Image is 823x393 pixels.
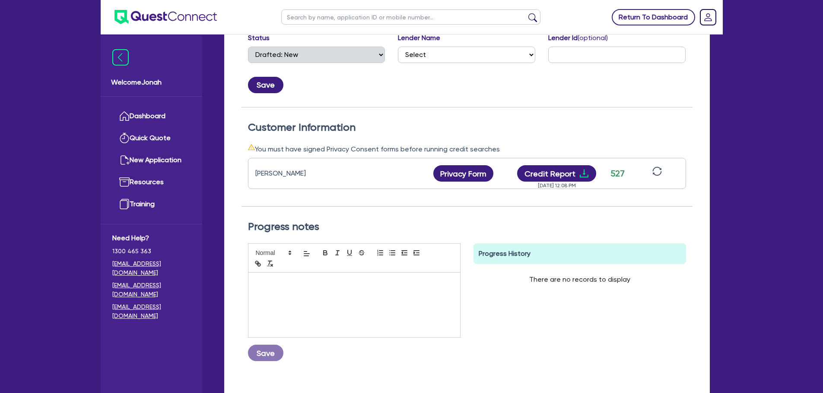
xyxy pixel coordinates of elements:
a: Return To Dashboard [612,9,695,25]
button: Privacy Form [433,165,494,182]
span: 1300 465 363 [112,247,191,256]
img: quest-connect-logo-blue [114,10,217,24]
img: new-application [119,155,130,165]
a: [EMAIL_ADDRESS][DOMAIN_NAME] [112,281,191,299]
a: New Application [112,149,191,171]
span: sync [652,167,662,176]
h2: Customer Information [248,121,686,134]
span: Welcome Jonah [111,77,192,88]
span: download [579,168,589,179]
div: [PERSON_NAME] [255,168,363,179]
label: Lender Name [398,33,440,43]
div: 527 [607,167,629,180]
h2: Progress notes [248,220,686,233]
button: Save [248,345,283,361]
a: [EMAIL_ADDRESS][DOMAIN_NAME] [112,259,191,277]
input: Search by name, application ID or mobile number... [281,9,540,25]
a: [EMAIL_ADDRESS][DOMAIN_NAME] [112,302,191,321]
button: Credit Reportdownload [517,165,596,182]
span: warning [248,144,255,151]
a: Training [112,193,191,215]
span: Need Help? [112,233,191,243]
a: Dashboard [112,105,191,127]
div: There are no records to display [519,264,641,295]
a: Resources [112,171,191,193]
label: Status [248,33,270,43]
img: icon-menu-close [112,49,129,66]
div: Progress History [473,243,686,264]
button: Save [248,77,283,93]
div: You must have signed Privacy Consent forms before running credit searches [248,144,686,154]
a: Dropdown toggle [697,6,719,28]
span: (optional) [578,34,608,42]
a: Quick Quote [112,127,191,149]
img: quick-quote [119,133,130,143]
img: training [119,199,130,209]
label: Lender Id [548,33,608,43]
button: sync [650,166,664,181]
img: resources [119,177,130,187]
